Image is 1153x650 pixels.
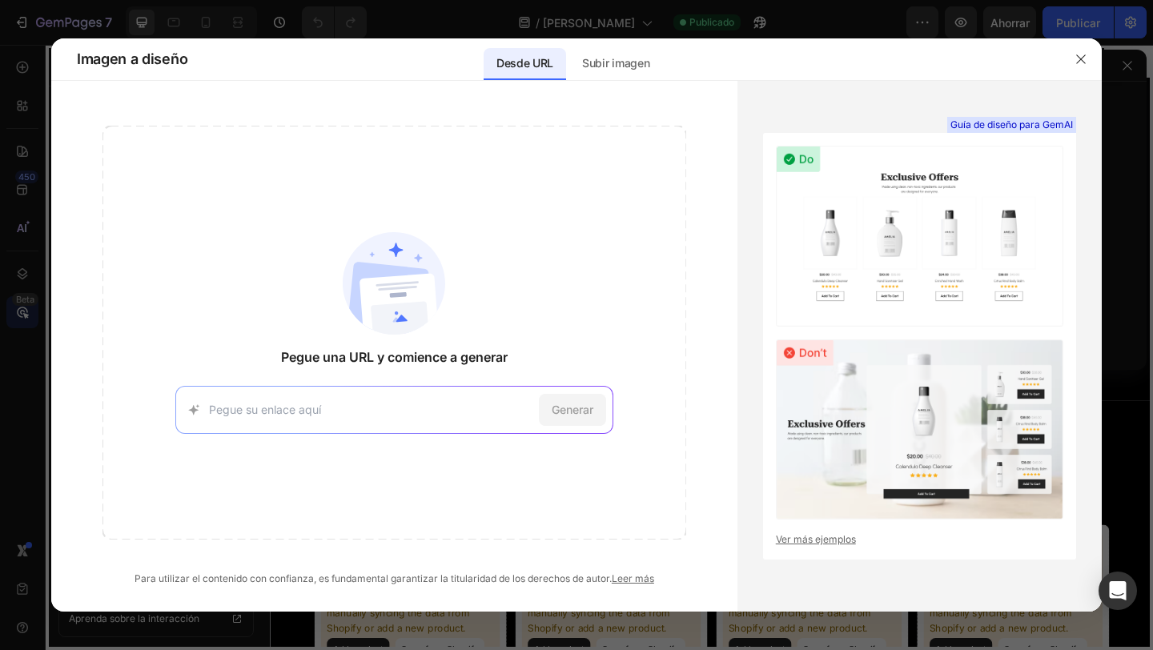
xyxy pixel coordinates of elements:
[776,533,856,545] font: Ver más ejemplos
[281,349,508,365] font: Pegue una URL y comience a generar
[552,403,593,416] font: Generar
[77,50,187,67] font: Imagen a diseño
[1099,572,1137,610] div: Abrir Intercom Messenger
[496,56,553,70] font: Desde URL
[209,401,532,418] input: Pegue su enlace aquí
[776,532,1063,547] a: Ver más ejemplos
[135,572,612,584] font: Para utilizar el contenido con confianza, es fundamental garantizar la titularidad de los derecho...
[612,572,654,584] a: Leer más
[582,56,649,70] font: Subir imagen
[950,118,1073,130] font: Guía de diseño para GemAI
